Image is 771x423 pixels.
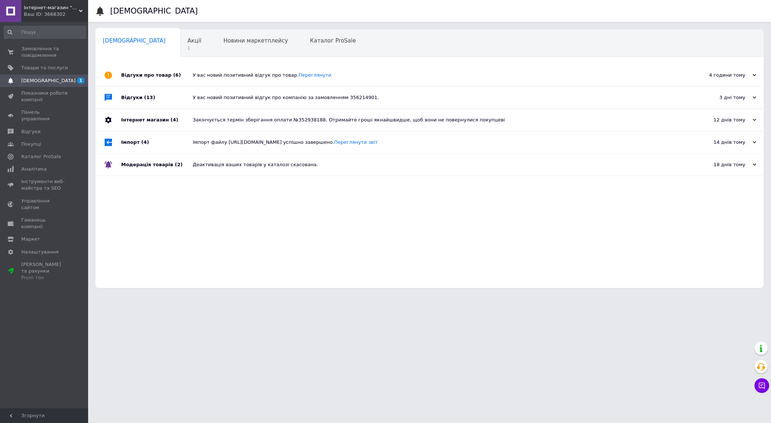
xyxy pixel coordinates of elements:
[77,77,84,84] span: 1
[223,37,288,44] span: Новини маркетплейсу
[310,37,356,44] span: Каталог ProSale
[334,139,378,145] a: Переглянути звіт
[121,64,193,86] div: Відгуки про товар
[103,37,166,44] span: [DEMOGRAPHIC_DATA]
[21,45,68,59] span: Замовлення та повідомлення
[21,65,68,71] span: Товари та послуги
[141,139,149,145] span: (4)
[21,236,40,243] span: Маркет
[170,117,178,123] span: (4)
[24,4,79,11] span: Інтернет-магазин "Solomon"
[193,94,683,101] div: У вас новий позитивний відгук про компанію за замовленням 356214901.
[298,72,331,78] a: Переглянути
[121,154,193,176] div: Модерація товарів
[683,161,756,168] div: 18 днів тому
[683,72,756,79] div: 4 години тому
[683,117,756,123] div: 12 днів тому
[21,249,59,255] span: Налаштування
[21,217,68,230] span: Гаманець компанії
[175,162,182,167] span: (2)
[24,11,88,18] div: Ваш ID: 3668302
[21,77,76,84] span: [DEMOGRAPHIC_DATA]
[193,117,683,123] div: Закінчується термін зберігання оплати №352938188. Отримайте гроші якнайшвидше, щоб вони не поверн...
[173,72,181,78] span: (6)
[683,139,756,146] div: 14 днів тому
[21,109,68,122] span: Панель управління
[21,153,61,160] span: Каталог ProSale
[188,45,202,51] span: 1
[121,87,193,109] div: Відгуки
[21,261,68,281] span: [PERSON_NAME] та рахунки
[193,161,683,168] div: Деактивація ваших товарів у каталозі скасована.
[188,37,202,44] span: Акції
[683,94,756,101] div: 3 дні тому
[193,139,683,146] div: Імпорт файлу [URL][DOMAIN_NAME] успішно завершено.
[144,95,155,100] span: (13)
[21,178,68,192] span: Інструменти веб-майстра та SEO
[110,7,198,15] h1: [DEMOGRAPHIC_DATA]
[121,131,193,153] div: Імпорт
[21,141,41,147] span: Покупці
[4,26,86,39] input: Пошук
[193,72,683,79] div: У вас новий позитивний відгук про товар.
[21,274,68,281] div: Prom топ
[21,166,47,172] span: Аналітика
[21,90,68,103] span: Показники роботи компанії
[21,128,40,135] span: Відгуки
[754,378,769,393] button: Чат з покупцем
[121,109,193,131] div: Інтернет магазин
[21,198,68,211] span: Управління сайтом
